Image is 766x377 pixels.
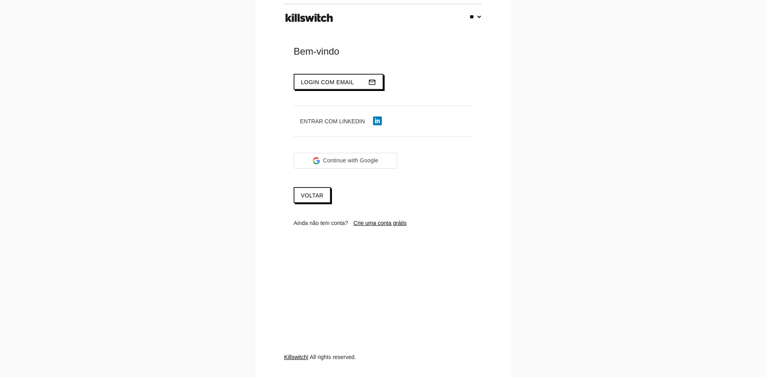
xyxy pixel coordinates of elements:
[294,74,383,90] button: Login com emailmail_outline
[300,118,365,124] span: Entrar com LinkedIn
[294,187,331,203] a: Voltar
[294,153,397,169] div: Continue with Google
[294,114,388,128] button: Entrar com LinkedIn
[353,220,407,226] a: Crie uma conta grátis
[284,353,482,377] div: | All rights reserved.
[301,79,354,85] span: Login com email
[284,354,307,360] a: Killswitch
[294,45,472,58] div: Bem-vindo
[373,116,382,125] img: linkedin-icon.png
[284,11,335,25] img: ks-logo-black-footer.png
[294,220,348,226] span: Ainda não tem conta?
[368,75,376,90] i: mail_outline
[323,156,379,165] span: Continue with Google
